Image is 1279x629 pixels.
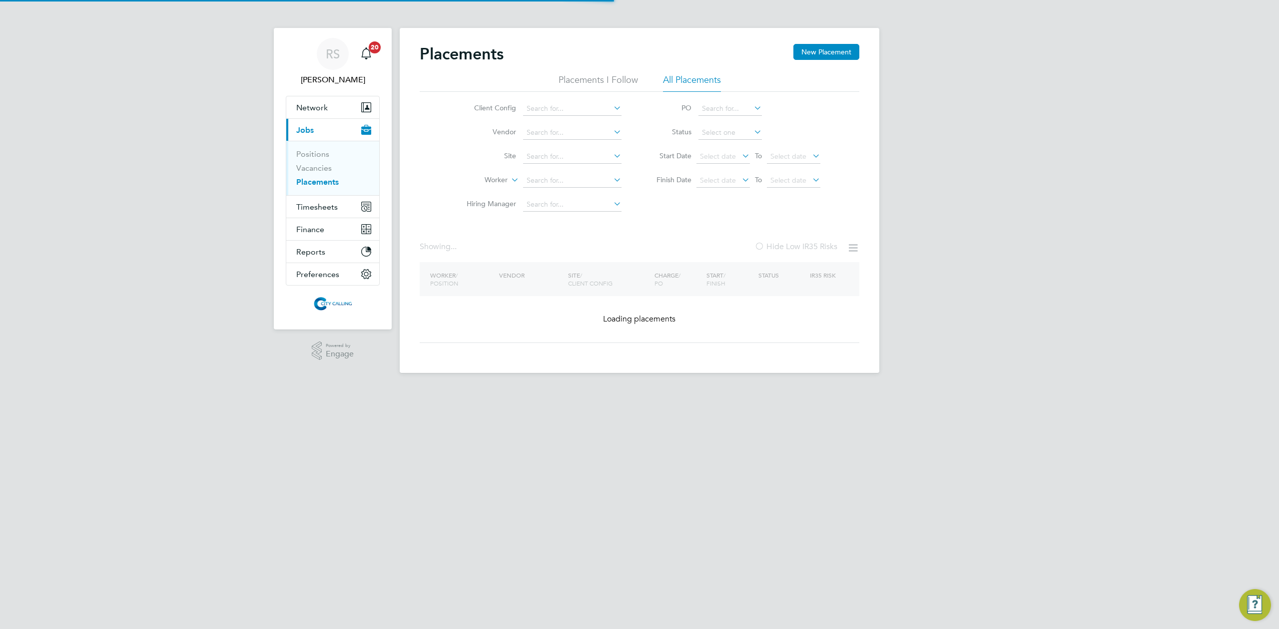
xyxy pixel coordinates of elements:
[296,177,339,187] a: Placements
[523,126,622,140] input: Search for...
[754,242,837,252] label: Hide Low IR35 Risks
[646,175,691,184] label: Finish Date
[311,296,354,312] img: citycalling-logo-retina.png
[523,174,622,188] input: Search for...
[559,74,638,92] li: Placements I Follow
[296,149,329,159] a: Positions
[523,102,622,116] input: Search for...
[296,202,338,212] span: Timesheets
[793,44,859,60] button: New Placement
[770,152,806,161] span: Select date
[752,149,765,162] span: To
[296,163,332,173] a: Vacancies
[663,74,721,92] li: All Placements
[752,173,765,186] span: To
[451,242,457,252] span: ...
[296,225,324,234] span: Finance
[523,198,622,212] input: Search for...
[286,263,379,285] button: Preferences
[698,102,762,116] input: Search for...
[523,150,622,164] input: Search for...
[286,196,379,218] button: Timesheets
[459,199,516,208] label: Hiring Manager
[286,296,380,312] a: Go to home page
[296,103,328,112] span: Network
[700,152,736,161] span: Select date
[450,175,508,185] label: Worker
[646,151,691,160] label: Start Date
[286,241,379,263] button: Reports
[770,176,806,185] span: Select date
[326,350,354,358] span: Engage
[286,38,380,86] a: RS[PERSON_NAME]
[296,270,339,279] span: Preferences
[296,125,314,135] span: Jobs
[286,96,379,118] button: Network
[286,119,379,141] button: Jobs
[286,74,380,86] span: Raje Saravanamuthu
[646,127,691,136] label: Status
[1239,589,1271,621] button: Engage Resource Center
[698,126,762,140] input: Select one
[356,38,376,70] a: 20
[286,141,379,195] div: Jobs
[326,341,354,350] span: Powered by
[312,341,354,360] a: Powered byEngage
[286,218,379,240] button: Finance
[420,242,459,252] div: Showing
[420,44,504,64] h2: Placements
[459,151,516,160] label: Site
[646,103,691,112] label: PO
[296,247,325,257] span: Reports
[274,28,392,329] nav: Main navigation
[459,103,516,112] label: Client Config
[459,127,516,136] label: Vendor
[700,176,736,185] span: Select date
[369,41,381,53] span: 20
[326,47,340,60] span: RS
